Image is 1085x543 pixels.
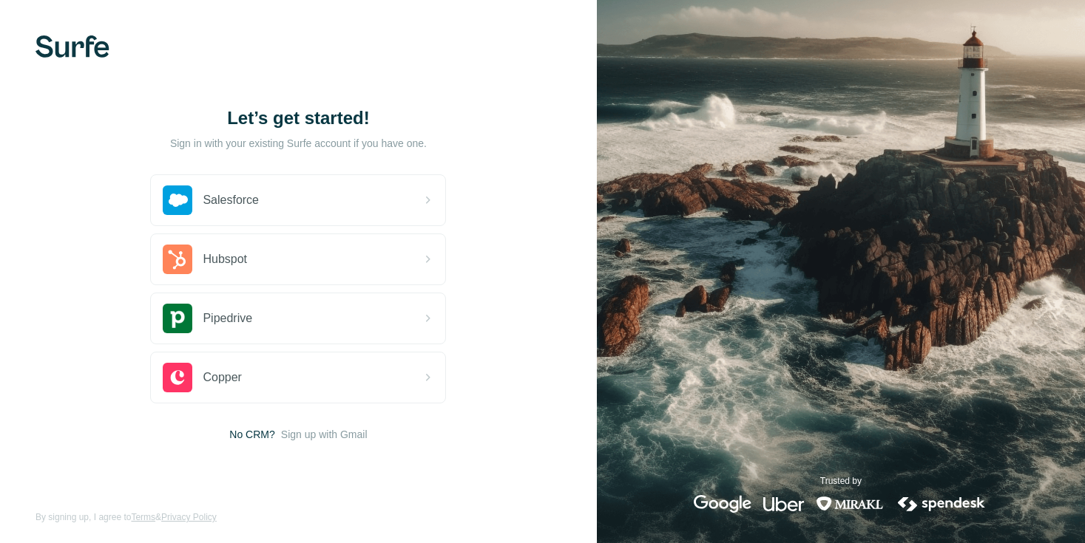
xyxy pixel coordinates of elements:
img: pipedrive's logo [163,304,192,333]
p: Sign in with your existing Surfe account if you have one. [170,136,427,151]
img: uber's logo [763,495,804,513]
span: Copper [203,369,241,386]
h1: Let’s get started! [150,106,446,130]
span: Hubspot [203,250,247,268]
span: Salesforce [203,191,259,209]
a: Privacy Policy [161,512,217,522]
span: No CRM? [229,427,274,442]
span: Pipedrive [203,310,252,327]
img: Surfe's logo [36,35,109,58]
p: Trusted by [820,474,862,488]
img: spendesk's logo [896,495,987,513]
img: copper's logo [163,363,192,392]
a: Terms [131,512,155,522]
span: By signing up, I agree to & [36,510,217,524]
button: Sign up with Gmail [281,427,368,442]
img: salesforce's logo [163,185,192,215]
img: google's logo [694,495,751,513]
img: mirakl's logo [816,495,884,513]
img: hubspot's logo [163,245,192,274]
